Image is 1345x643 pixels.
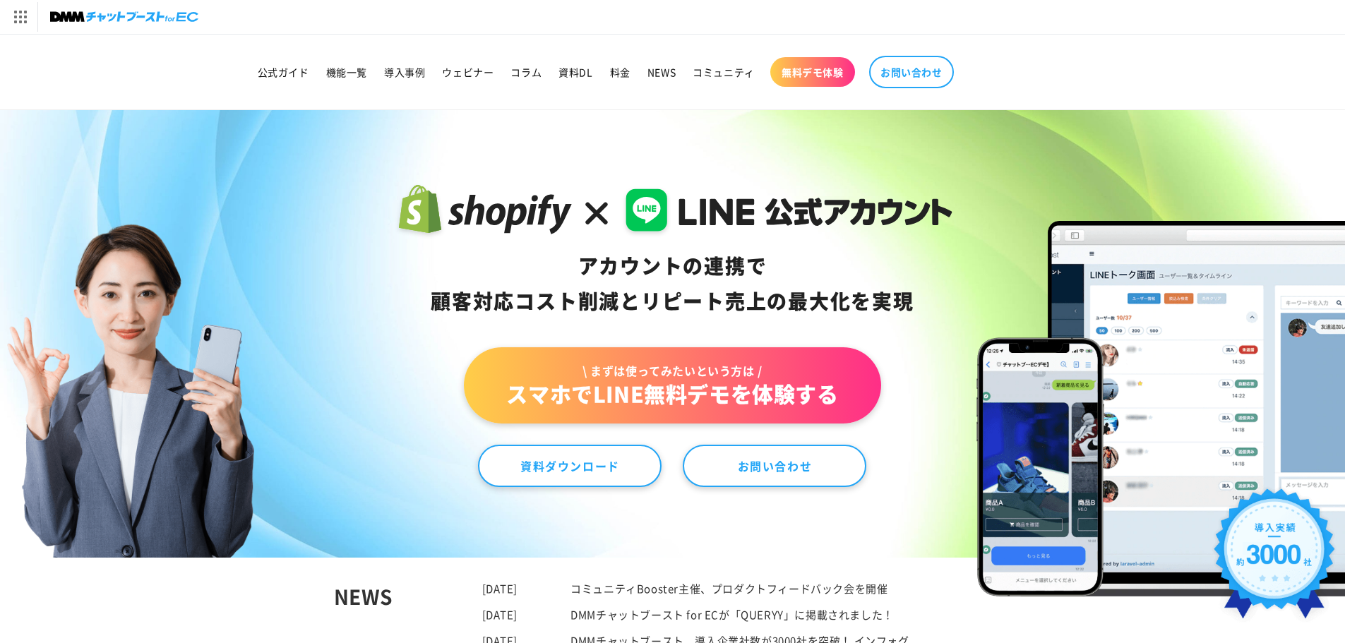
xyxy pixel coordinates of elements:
[393,248,952,319] div: アカウントの連携で 顧客対応コスト削減と リピート売上の 最大化を実現
[880,66,943,78] span: お問い合わせ
[602,57,639,87] a: 料金
[249,57,318,87] a: 公式ガイド
[464,347,880,423] a: \ まずは使ってみたいという方は /スマホでLINE無料デモを体験する
[683,445,866,487] a: お問い合わせ
[384,66,425,78] span: 導入事例
[647,66,676,78] span: NEWS
[770,57,855,87] a: 無料デモ体験
[482,607,518,622] time: [DATE]
[434,57,502,87] a: ウェビナー
[610,66,630,78] span: 料金
[442,66,494,78] span: ウェビナー
[2,2,37,32] img: サービス
[482,581,518,596] time: [DATE]
[782,66,844,78] span: 無料デモ体験
[869,56,954,88] a: お問い合わせ
[558,66,592,78] span: 資料DL
[326,66,367,78] span: 機能一覧
[50,7,198,27] img: チャットブーストforEC
[550,57,601,87] a: 資料DL
[570,607,894,622] a: DMMチャットブースト for ECが「QUERYY」に掲載されました！
[693,66,755,78] span: コミュニティ
[376,57,434,87] a: 導入事例
[258,66,309,78] span: 公式ガイド
[639,57,684,87] a: NEWS
[510,66,542,78] span: コラム
[570,581,887,596] a: コミュニティBooster主催、プロダクトフィードバック会を開催
[478,445,662,487] a: 資料ダウンロード
[506,363,838,378] span: \ まずは使ってみたいという方は /
[1207,482,1342,635] img: 導入実績約3000社
[684,57,763,87] a: コミュニティ
[502,57,550,87] a: コラム
[318,57,376,87] a: 機能一覧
